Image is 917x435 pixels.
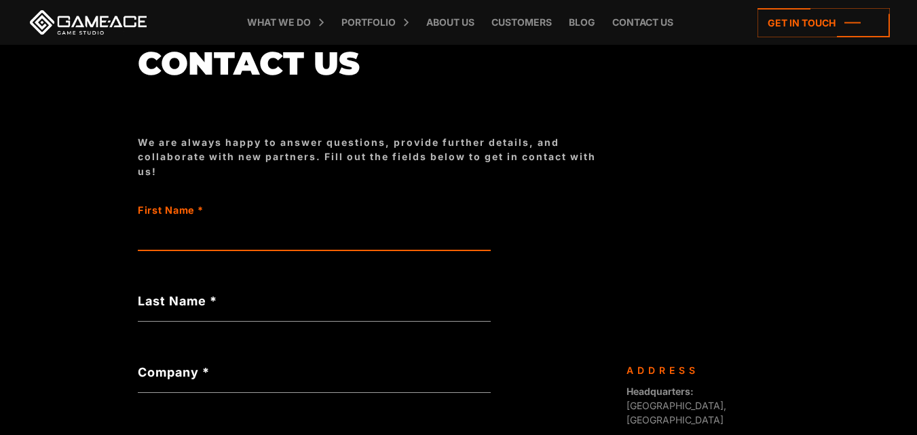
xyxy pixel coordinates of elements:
[138,135,613,178] div: We are always happy to answer questions, provide further details, and collaborate with new partne...
[138,45,613,81] h1: Contact us
[626,385,694,397] strong: Headquarters:
[626,363,769,377] div: Address
[138,363,491,381] label: Company *
[757,8,890,37] a: Get in touch
[626,385,726,425] span: [GEOGRAPHIC_DATA], [GEOGRAPHIC_DATA]
[138,203,420,218] label: First Name *
[138,292,491,310] label: Last Name *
